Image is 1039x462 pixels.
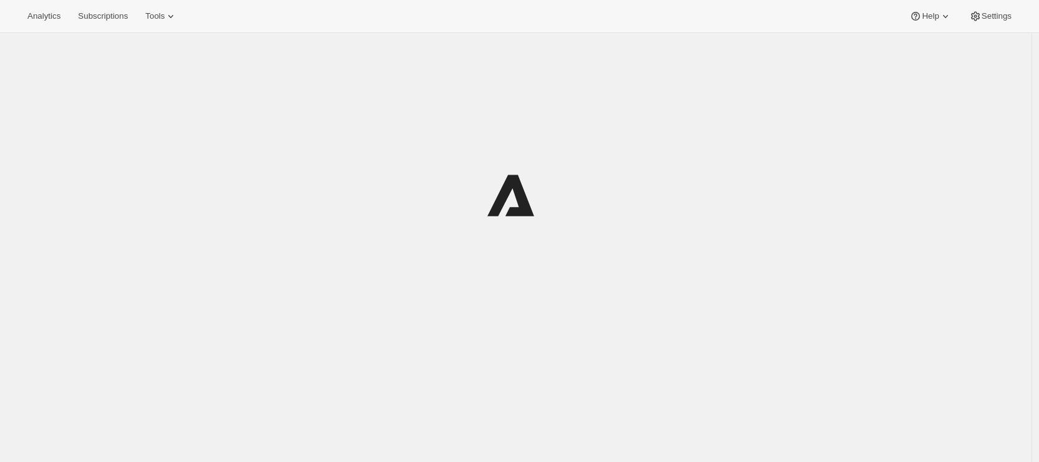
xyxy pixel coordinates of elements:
[902,7,959,25] button: Help
[20,7,68,25] button: Analytics
[962,7,1019,25] button: Settings
[145,11,165,21] span: Tools
[138,7,184,25] button: Tools
[78,11,128,21] span: Subscriptions
[982,11,1012,21] span: Settings
[70,7,135,25] button: Subscriptions
[922,11,939,21] span: Help
[27,11,60,21] span: Analytics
